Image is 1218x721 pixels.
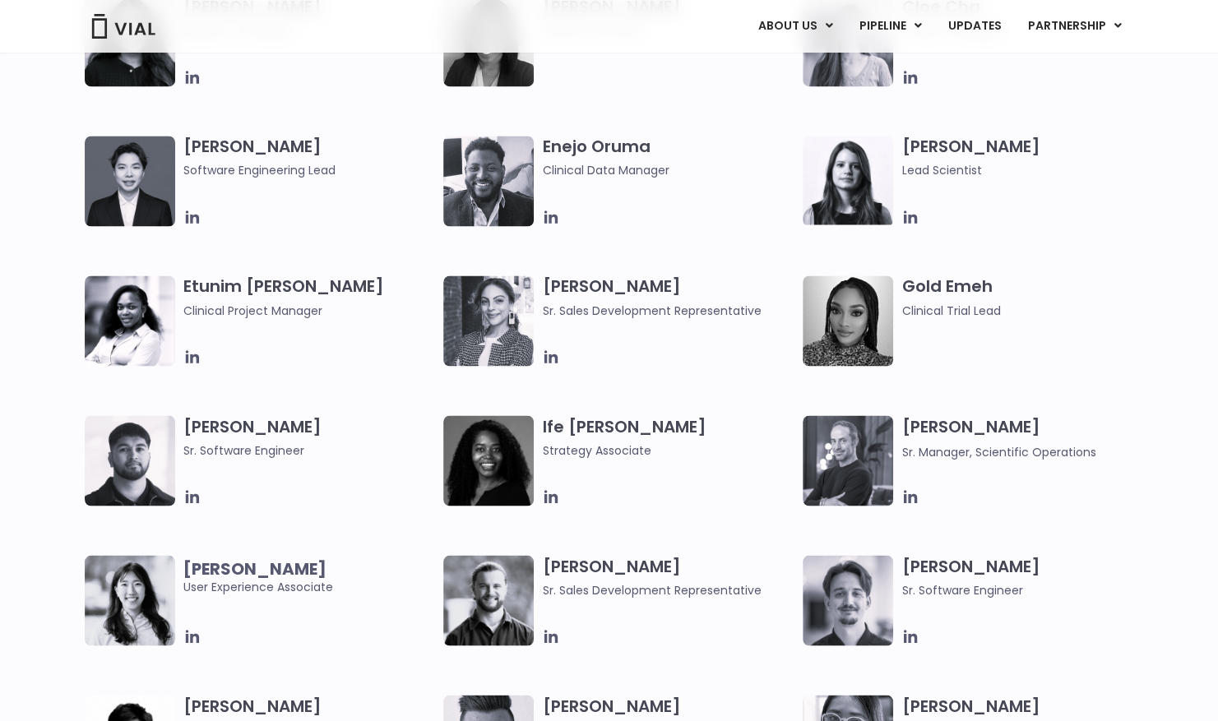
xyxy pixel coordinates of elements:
h3: [PERSON_NAME] [901,555,1154,599]
span: User Experience Associate [183,559,436,595]
span: Sr. Sales Development Representative [542,580,794,599]
img: Fran [803,555,893,645]
h3: [PERSON_NAME] [183,136,436,179]
span: Sr. Sales Development Representative [542,301,794,319]
span: Software Engineering Lead [183,161,436,179]
img: Image of smiling woman named Etunim [85,275,175,366]
b: [PERSON_NAME] [183,557,326,580]
img: A woman wearing a leopard print shirt in a black and white photo. [803,275,893,366]
h3: [PERSON_NAME] [183,415,436,459]
h3: [PERSON_NAME] [901,136,1154,179]
img: Headshot of smiling of man named Gurman [85,415,175,506]
img: Headshot of smiling man named Jared [803,415,893,506]
span: Clinical Data Manager [542,161,794,179]
span: Sr. Manager, Scientific Operations [901,443,1095,460]
img: Smiling woman named Gabriella [443,275,534,366]
span: Strategy Associate [542,441,794,459]
span: Sr. Software Engineer [901,580,1154,599]
img: Ife Desamours [443,415,534,506]
h3: Etunim [PERSON_NAME] [183,275,436,319]
img: Vial Logo [90,14,156,39]
a: PIPELINEMenu Toggle [845,12,933,40]
img: Image of smiling man named Hugo [443,555,534,645]
span: Clinical Trial Lead [901,301,1154,319]
h3: [PERSON_NAME] [542,555,794,599]
a: UPDATES [934,12,1013,40]
img: Headshot of smiling woman named Elia [803,136,893,224]
img: Headshot of smiling man named Enejo [443,136,534,226]
a: ABOUT USMenu Toggle [744,12,845,40]
span: Lead Scientist [901,161,1154,179]
h3: Enejo Oruma [542,136,794,179]
h3: Gold Emeh [901,275,1154,319]
span: Sr. Software Engineer [183,441,436,459]
h3: [PERSON_NAME] [901,415,1154,460]
h3: [PERSON_NAME] [542,275,794,319]
span: Clinical Project Manager [183,301,436,319]
a: PARTNERSHIPMenu Toggle [1014,12,1134,40]
h3: Ife [PERSON_NAME] [542,415,794,459]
